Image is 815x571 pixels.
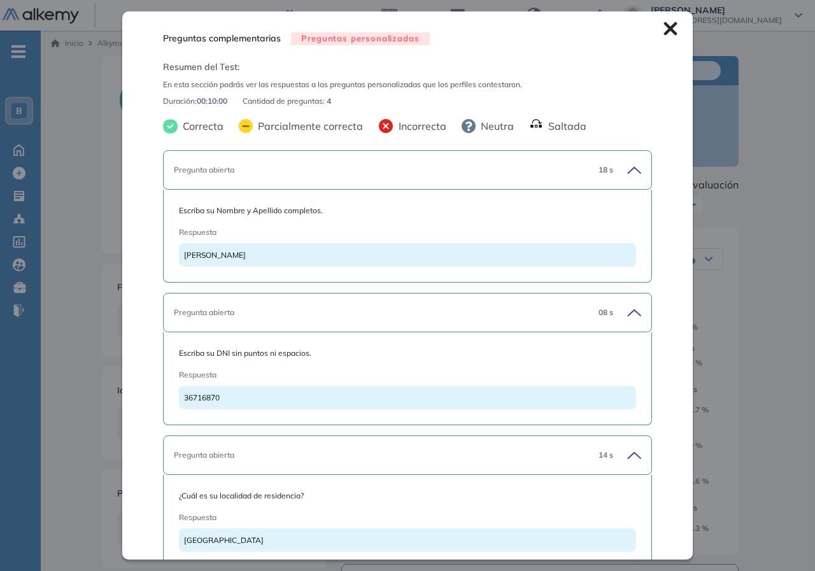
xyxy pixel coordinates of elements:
span: Preguntas complementarias [163,32,281,45]
span: Preguntas personalizadas [291,32,430,46]
span: [PERSON_NAME] [184,250,246,260]
span: [GEOGRAPHIC_DATA] [184,535,264,545]
div: Pregunta abierta [174,449,588,461]
span: 08 s [599,307,613,318]
div: Pregunta abierta [174,307,588,318]
span: Correcta [178,118,223,134]
span: Duración : [163,95,197,107]
span: ¿Cuál es su localidad de residencia? [179,490,636,502]
span: Escriba su DNI sin puntos ni espacios. [179,348,636,359]
span: Respuesta [179,227,590,238]
span: Saltada [543,118,586,134]
span: Respuesta [179,369,590,381]
span: Escriba su Nombre y Apellido completos. [179,205,636,216]
span: Resumen del Test: [163,60,652,74]
span: Neutra [476,118,514,134]
span: 00:10:00 [197,95,227,107]
span: Cantidad de preguntas: [243,95,327,107]
span: 18 s [599,164,613,176]
span: Parcialmente correcta [253,118,363,134]
span: 36716870 [184,393,220,402]
span: 14 s [599,449,613,461]
span: Respuesta [179,512,590,523]
div: Pregunta abierta [174,164,588,176]
span: 4 [327,95,331,107]
span: Incorrecta [393,118,446,134]
span: En esta sección podrás ver las respuestas a las preguntas personalizadas que los perfiles contest... [163,79,652,90]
